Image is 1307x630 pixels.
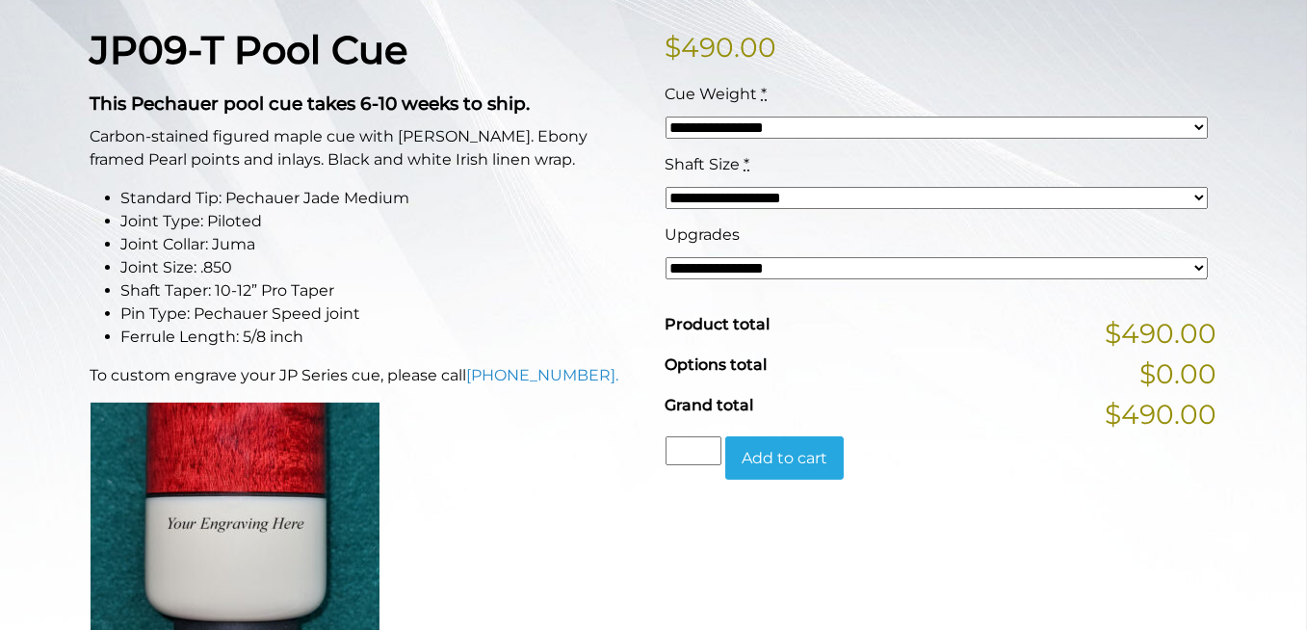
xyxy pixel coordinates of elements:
span: $ [666,31,682,64]
span: Shaft Size [666,155,741,173]
abbr: required [762,85,768,103]
strong: This Pechauer pool cue takes 6-10 weeks to ship. [91,92,531,115]
li: Pin Type: Pechauer Speed joint [121,302,642,326]
li: Joint Type: Piloted [121,210,642,233]
li: Ferrule Length: 5/8 inch [121,326,642,349]
bdi: 490.00 [666,31,777,64]
span: Product total [666,315,771,333]
span: Cue Weight [666,85,758,103]
li: Shaft Taper: 10-12” Pro Taper [121,279,642,302]
abbr: required [745,155,750,173]
li: Joint Collar: Juma [121,233,642,256]
span: $490.00 [1106,313,1217,354]
span: Grand total [666,396,754,414]
li: Standard Tip: Pechauer Jade Medium [121,187,642,210]
span: $0.00 [1140,354,1217,394]
span: Upgrades [666,225,741,244]
p: Carbon-stained figured maple cue with [PERSON_NAME]. Ebony framed Pearl points and inlays. Black ... [91,125,642,171]
span: $490.00 [1106,394,1217,434]
input: Product quantity [666,436,721,465]
p: To custom engrave your JP Series cue, please call [91,364,642,387]
strong: JP09-T Pool Cue [91,26,408,73]
button: Add to cart [725,436,844,481]
a: [PHONE_NUMBER]. [467,366,619,384]
li: Joint Size: .850 [121,256,642,279]
span: Options total [666,355,768,374]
